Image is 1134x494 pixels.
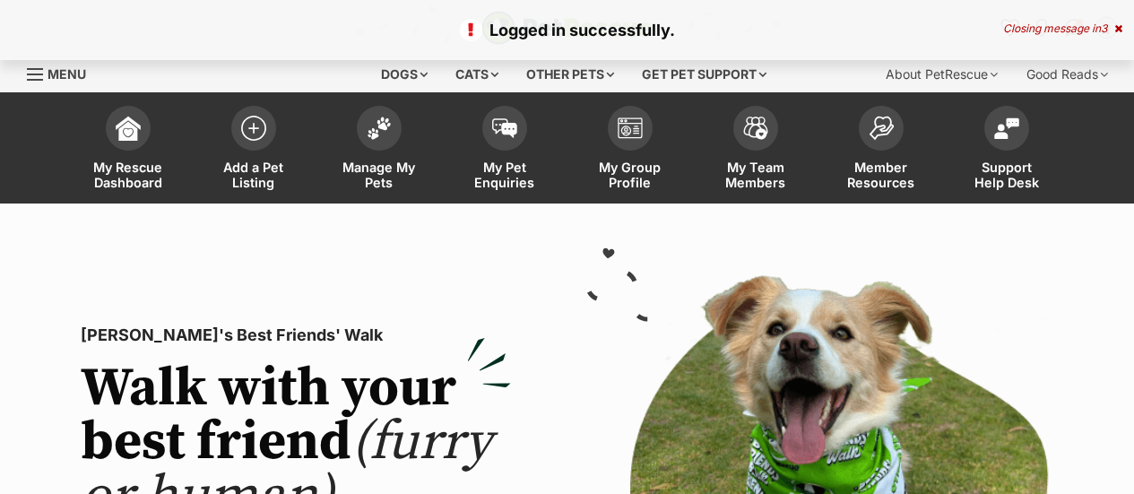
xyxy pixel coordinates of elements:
[966,160,1047,190] span: Support Help Desk
[27,56,99,89] a: Menu
[869,116,894,140] img: member-resources-icon-8e73f808a243e03378d46382f2149f9095a855e16c252ad45f914b54edf8863c.svg
[81,323,511,348] p: [PERSON_NAME]'s Best Friends' Walk
[442,97,567,204] a: My Pet Enquiries
[1014,56,1121,92] div: Good Reads
[818,97,944,204] a: Member Resources
[191,97,316,204] a: Add a Pet Listing
[368,56,440,92] div: Dogs
[316,97,442,204] a: Manage My Pets
[443,56,511,92] div: Cats
[241,116,266,141] img: add-pet-listing-icon-0afa8454b4691262ce3f59096e99ab1cd57d4a30225e0717b998d2c9b9846f56.svg
[715,160,796,190] span: My Team Members
[116,116,141,141] img: dashboard-icon-eb2f2d2d3e046f16d808141f083e7271f6b2e854fb5c12c21221c1fb7104beca.svg
[841,160,922,190] span: Member Resources
[629,56,779,92] div: Get pet support
[590,160,671,190] span: My Group Profile
[743,117,768,140] img: team-members-icon-5396bd8760b3fe7c0b43da4ab00e1e3bb1a5d9ba89233759b79545d2d3fc5d0d.svg
[464,160,545,190] span: My Pet Enquiries
[618,117,643,139] img: group-profile-icon-3fa3cf56718a62981997c0bc7e787c4b2cf8bcc04b72c1350f741eb67cf2f40e.svg
[88,160,169,190] span: My Rescue Dashboard
[514,56,627,92] div: Other pets
[48,66,86,82] span: Menu
[339,160,420,190] span: Manage My Pets
[567,97,693,204] a: My Group Profile
[213,160,294,190] span: Add a Pet Listing
[65,97,191,204] a: My Rescue Dashboard
[367,117,392,140] img: manage-my-pets-icon-02211641906a0b7f246fdf0571729dbe1e7629f14944591b6c1af311fb30b64b.svg
[693,97,818,204] a: My Team Members
[944,97,1069,204] a: Support Help Desk
[994,117,1019,139] img: help-desk-icon-fdf02630f3aa405de69fd3d07c3f3aa587a6932b1a1747fa1d2bba05be0121f9.svg
[492,118,517,138] img: pet-enquiries-icon-7e3ad2cf08bfb03b45e93fb7055b45f3efa6380592205ae92323e6603595dc1f.svg
[873,56,1010,92] div: About PetRescue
